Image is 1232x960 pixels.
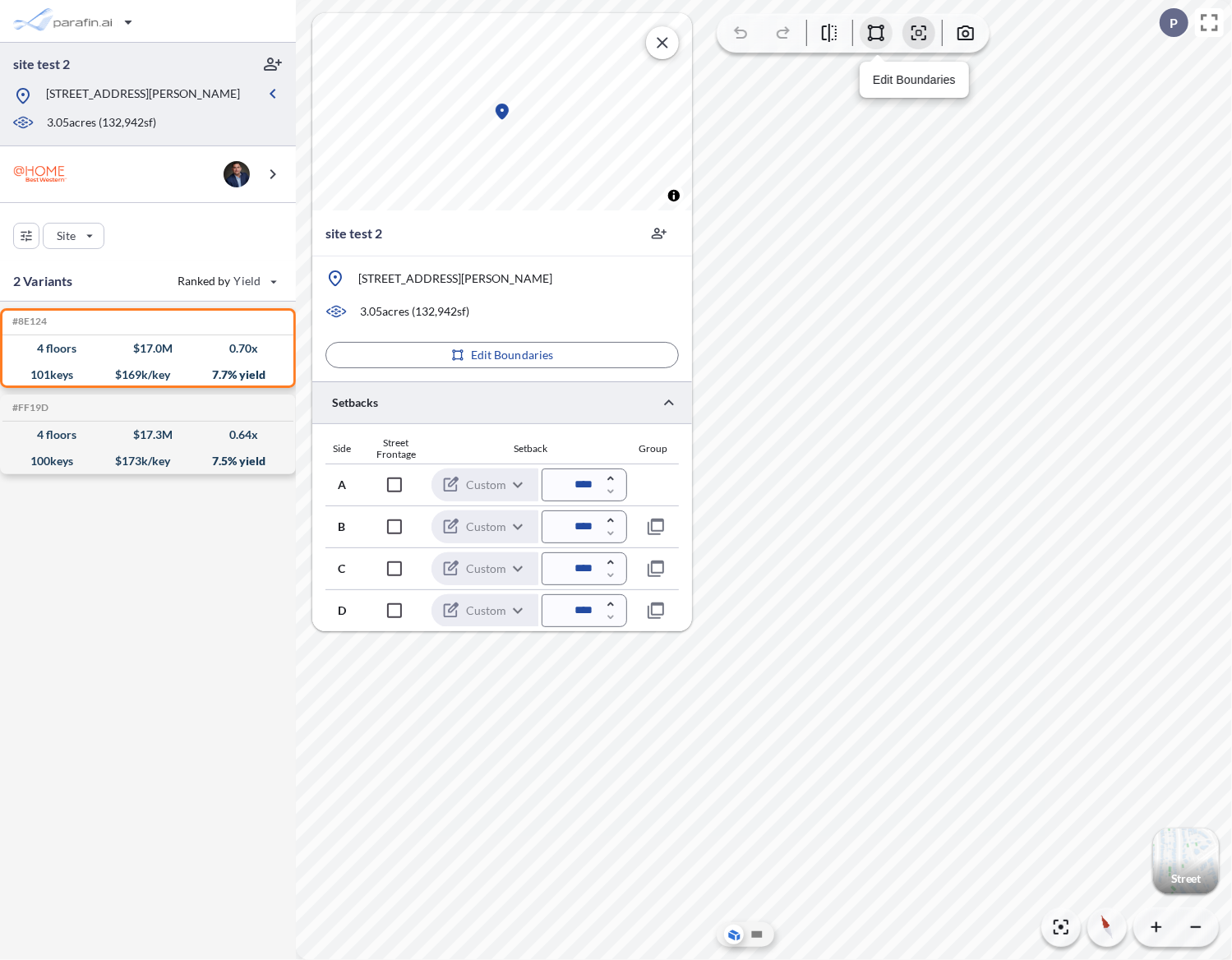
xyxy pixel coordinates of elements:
p: 3.05 acres ( 132,942 sf) [47,114,156,132]
img: Switcher Image [1153,828,1219,894]
p: [STREET_ADDRESS][PERSON_NAME] [358,270,552,287]
button: Switcher ImageStreet [1153,828,1219,894]
div: Custom [431,510,540,544]
p: Custom [466,477,506,493]
p: Street [1171,872,1201,885]
p: [STREET_ADDRESS][PERSON_NAME] [46,85,240,106]
div: Side [325,443,358,455]
p: Custom [466,561,506,577]
p: site test 2 [325,224,382,243]
button: Edit Boundaries [325,342,679,368]
h5: Click to copy the code [9,316,47,327]
div: Custom [431,593,540,628]
img: BrandImage [13,159,67,189]
div: Group [627,443,679,455]
button: Site [43,223,104,249]
p: P [1170,16,1178,30]
h5: Click to copy the code [9,402,48,413]
img: user logo [224,161,250,187]
div: B [325,521,358,533]
div: Setback [434,443,627,455]
p: Edit Boundaries [873,72,956,89]
p: 2 Variants [13,271,73,291]
p: site test 2 [13,55,70,73]
p: 3.05 acres ( 132,942 sf) [360,303,469,320]
p: Custom [466,602,506,619]
div: Custom [431,468,540,502]
div: Map marker [492,102,512,122]
p: Custom [466,519,506,535]
button: Toggle attribution [664,186,684,205]
span: Yield [234,273,261,289]
canvas: Map [312,13,692,210]
span: Toggle attribution [669,187,679,205]
button: Aerial View [724,925,744,944]
div: Custom [431,552,540,586]
button: Site Plan [747,925,767,944]
button: Ranked by Yield [164,268,288,294]
div: D [325,605,358,616]
div: A [325,479,358,491]
div: C [325,563,358,575]
p: Site [57,228,76,244]
p: Edit Boundaries [471,347,554,363]
div: Street Frontage [358,437,434,460]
